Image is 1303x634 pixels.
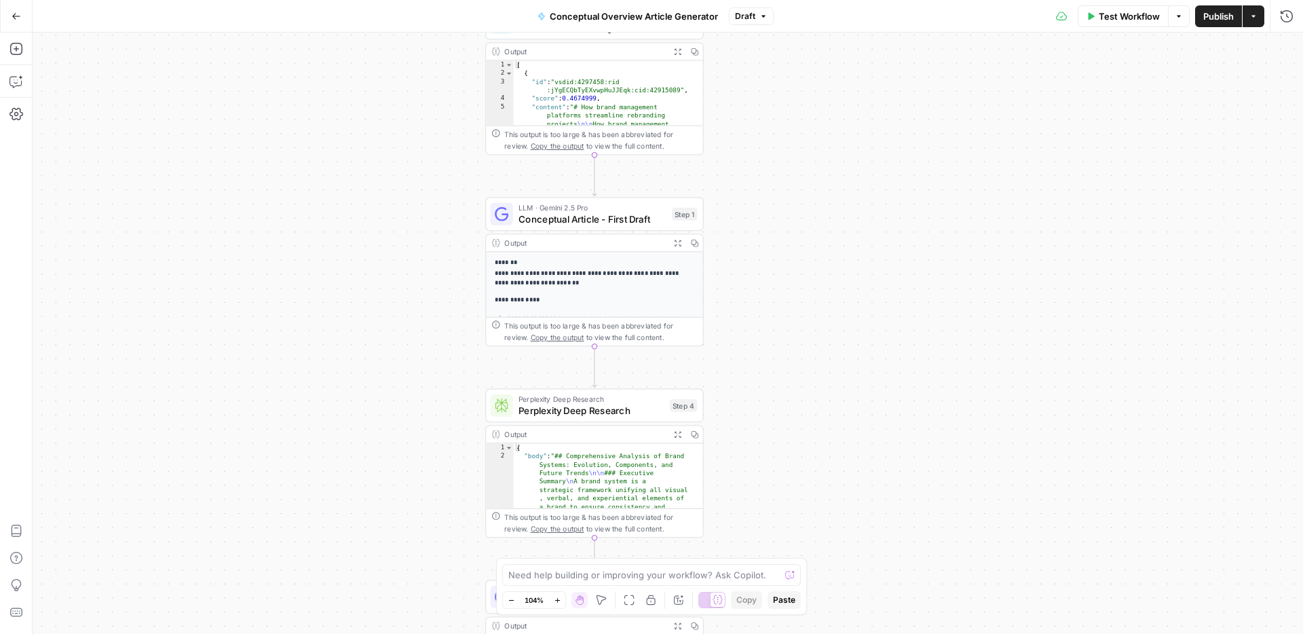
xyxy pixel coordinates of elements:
div: Output [504,620,664,632]
div: 2 [486,69,513,77]
span: Search PM Knowledge Base [518,20,665,35]
div: Output [504,46,664,58]
span: Draft [735,10,755,22]
span: Publish [1203,10,1234,23]
button: Draft [729,7,774,25]
span: LLM · Gemini 2.5 Pro [518,202,666,214]
span: Perplexity Deep Research [518,394,664,405]
g: Edge from step_3 to step_1 [592,155,597,195]
div: Perplexity Deep ResearchPerplexity Deep ResearchStep 4Output{ "body":"## Comprehensive Analysis o... [485,389,703,538]
div: This output is too large & has been abbreviated for review. to view the full content. [504,320,697,343]
div: 1 [486,443,513,451]
span: Copy the output [531,142,584,150]
div: Search PM Knowledge BaseOutput[ { "id":"vsdid:4297458:rid :jYgECQbTyEXvwpHuJJEqk:cid:42915089", "... [485,5,703,155]
button: Test Workflow [1078,5,1168,27]
span: Copy the output [531,333,584,341]
span: Toggle code folding, rows 1 through 3 [505,443,512,451]
button: Publish [1195,5,1242,27]
span: Copy [736,594,757,606]
span: Conceptual Overview Article Generator [550,10,718,23]
span: Paste [773,594,795,606]
span: Copy the output [531,525,584,533]
div: Output [504,238,664,249]
div: This output is too large & has been abbreviated for review. to view the full content. [504,512,697,534]
div: This output is too large & has been abbreviated for review. to view the full content. [504,129,697,151]
div: Output [504,429,664,441]
div: 4 [486,94,513,102]
div: 3 [486,77,513,94]
span: Conceptual Article - First Draft [518,212,666,226]
g: Edge from step_1 to step_4 [592,346,597,387]
div: Step 1 [672,208,697,221]
span: 104% [525,595,544,605]
button: Conceptual Overview Article Generator [529,5,726,27]
span: Toggle code folding, rows 1 through 7 [505,60,512,69]
span: Perplexity Deep Research [518,403,664,417]
button: Paste [768,591,801,609]
span: Test Workflow [1099,10,1160,23]
div: 1 [486,60,513,69]
div: Step 4 [670,399,697,412]
span: Toggle code folding, rows 2 through 6 [505,69,512,77]
button: Copy [731,591,762,609]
